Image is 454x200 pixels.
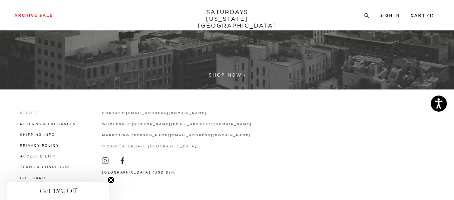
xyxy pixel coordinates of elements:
[132,122,251,126] a: [PERSON_NAME][EMAIL_ADDRESS][DOMAIN_NAME]
[40,187,76,195] span: Get 15% Off
[20,133,55,137] a: Shipping Info
[7,182,109,200] div: Get 15% OffClose teaser
[126,112,207,115] strong: [EMAIL_ADDRESS][DOMAIN_NAME]
[198,9,257,29] a: SATURDAYS[US_STATE][GEOGRAPHIC_DATA]
[20,111,38,115] a: Stores
[430,14,432,18] small: 1
[380,14,400,18] a: Sign In
[14,14,53,18] a: Archive Sale
[107,176,115,184] button: Close teaser
[411,14,434,18] a: Cart (1)
[102,170,175,175] button: [GEOGRAPHIC_DATA] (USD $)
[20,143,59,147] a: Privacy Policy
[20,176,48,180] a: Gift Cards
[131,134,251,137] strong: [PERSON_NAME][EMAIL_ADDRESS][DOMAIN_NAME]
[102,143,252,149] p: © 2025 Saturdays [GEOGRAPHIC_DATA]
[126,111,207,115] a: [EMAIL_ADDRESS][DOMAIN_NAME]
[102,112,126,115] strong: contact:
[132,123,251,126] strong: [PERSON_NAME][EMAIL_ADDRESS][DOMAIN_NAME]
[20,154,55,158] a: Accessibility
[20,165,71,169] a: Terms & Conditions
[20,122,76,126] a: Returns & Exchanges
[102,123,132,126] strong: wholesale:
[102,134,132,137] strong: marketing:
[131,133,251,137] a: [PERSON_NAME][EMAIL_ADDRESS][DOMAIN_NAME]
